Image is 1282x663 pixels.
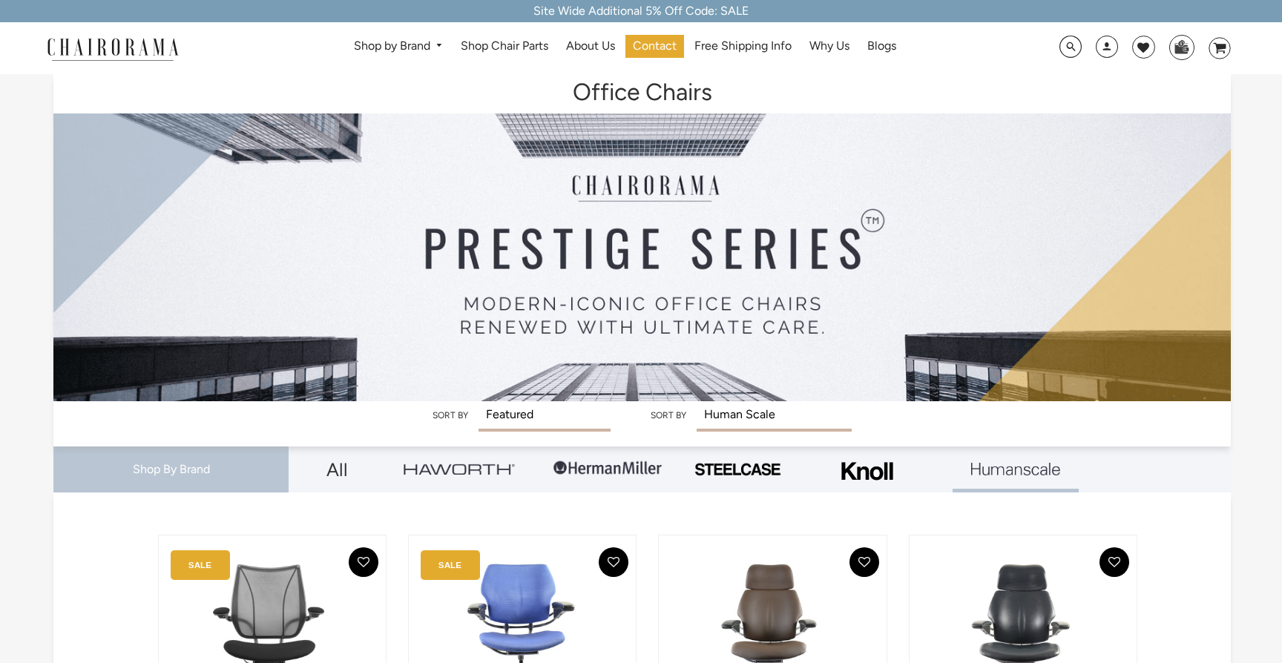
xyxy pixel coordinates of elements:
span: Contact [633,39,677,54]
h1: Office Chairs [68,74,1216,106]
text: SALE [188,561,211,570]
button: Add To Wishlist [849,547,879,577]
span: Shop Chair Parts [461,39,548,54]
a: Shop Chair Parts [453,35,556,58]
img: Frame_4.png [838,452,897,490]
img: PHOTO-2024-07-09-00-53-10-removebg-preview.png [693,461,782,478]
a: Free Shipping Info [687,35,799,58]
button: Add To Wishlist [1099,547,1129,577]
img: Office Chairs [53,74,1231,401]
img: Group_4be16a4b-c81a-4a6e-a540-764d0a8faf6e.png [404,464,515,475]
button: Add To Wishlist [349,547,378,577]
img: Group-1.png [552,446,663,491]
img: chairorama [39,36,187,62]
a: Blogs [860,35,904,58]
span: Why Us [809,39,849,54]
span: About Us [566,39,615,54]
a: About Us [559,35,622,58]
text: SALE [438,561,461,570]
label: Sort by [651,410,686,420]
img: WhatsApp_Image_2024-07-12_at_16.23.01.webp [1170,36,1193,58]
nav: DesktopNavigation [250,35,1000,62]
a: Why Us [802,35,857,58]
a: Contact [625,35,684,58]
img: Layer_1_1.png [971,463,1060,476]
span: Free Shipping Info [694,39,792,54]
span: Blogs [867,39,896,54]
label: Sort by [433,410,468,420]
div: Shop By Brand [53,446,289,493]
iframe: Tidio Chat [1079,567,1275,637]
button: Add To Wishlist [599,547,628,577]
a: Shop by Brand [346,35,451,58]
a: All [300,446,374,492]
